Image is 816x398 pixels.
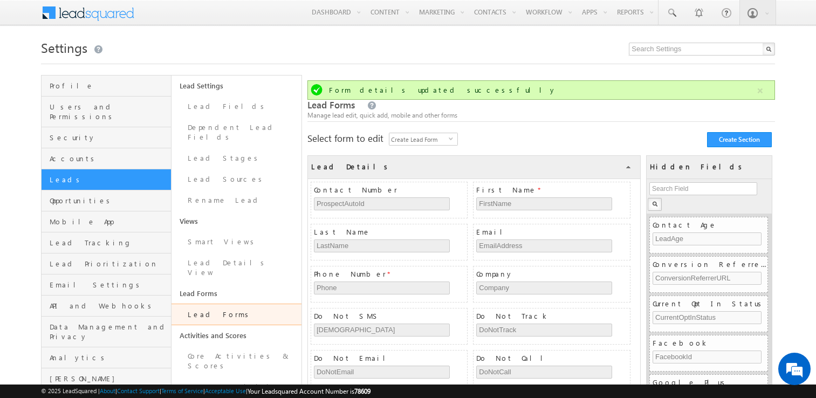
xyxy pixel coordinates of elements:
[476,353,629,363] span: Do Not Call
[42,148,171,169] a: Accounts
[329,85,756,95] div: Form details updated successfully
[50,353,168,362] span: Analytics
[172,211,301,231] a: Views
[314,185,467,195] span: Contact Number
[653,259,767,269] span: Conversion Referrer URL
[653,338,767,348] span: Facebook
[172,76,301,96] a: Lead Settings
[41,39,87,56] span: Settings
[476,269,629,279] span: Company
[172,117,301,148] a: Dependent Lead Fields
[354,387,371,395] span: 78609
[314,269,467,279] span: Phone Number
[42,76,171,97] a: Profile
[476,185,629,195] span: First Name
[314,311,467,321] span: Do Not SMS
[42,190,171,211] a: Opportunities
[42,296,171,317] a: API and Webhooks
[42,232,171,253] a: Lead Tracking
[476,227,629,237] span: Email
[42,347,171,368] a: Analytics
[42,368,171,389] a: [PERSON_NAME]
[50,196,168,205] span: Opportunities
[50,133,168,142] span: Security
[172,169,301,190] a: Lead Sources
[650,159,746,171] div: Hidden Fields
[100,387,115,394] a: About
[248,387,371,395] span: Your Leadsquared Account Number is
[42,127,171,148] a: Security
[205,387,246,394] a: Acceptable Use
[41,386,371,396] span: © 2025 LeadSquared | | | | |
[50,301,168,311] span: API and Webhooks
[653,299,767,308] span: Current Opt In Status
[653,220,767,230] span: Contact Age
[307,99,355,111] span: Lead Forms
[307,133,458,143] div: Select form to edit
[50,238,168,248] span: Lead Tracking
[50,322,168,341] span: Data Management and Privacy
[42,211,171,232] a: Mobile App
[476,311,629,321] span: Do Not Track
[50,217,168,227] span: Mobile App
[42,253,171,275] a: Lead Prioritization
[42,317,171,347] a: Data Management and Privacy
[172,325,301,346] a: Activities and Scores
[42,275,171,296] a: Email Settings
[172,231,301,252] a: Smart Views
[161,387,203,394] a: Terms of Service
[50,81,168,91] span: Profile
[314,227,467,237] span: Last Name
[629,43,775,56] input: Search Settings
[50,102,168,121] span: Users and Permissions
[42,169,171,190] a: Leads
[172,304,301,325] a: Lead Forms
[172,148,301,169] a: Lead Stages
[50,154,168,163] span: Accounts
[42,97,171,127] a: Users and Permissions
[172,96,301,117] a: Lead Fields
[50,374,168,383] span: [PERSON_NAME]
[649,182,757,195] input: Search Field
[172,283,301,304] a: Lead Forms
[449,136,457,141] span: select
[707,132,772,147] button: Create Section
[172,190,301,211] a: Rename Lead
[172,346,301,376] a: Core Activities & Scores
[626,164,632,170] a: COLLAPSE
[307,111,776,120] div: Manage lead edit, quick add, mobile and other forms
[389,133,449,145] span: Create Lead Form
[172,252,301,283] a: Lead Details View
[652,201,657,207] img: Search
[314,353,467,363] span: Do Not Email
[50,175,168,184] span: Leads
[311,159,392,171] div: Lead Details
[50,280,168,290] span: Email Settings
[117,387,160,394] a: Contact Support
[50,259,168,269] span: Lead Prioritization
[653,378,767,387] span: Google Plus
